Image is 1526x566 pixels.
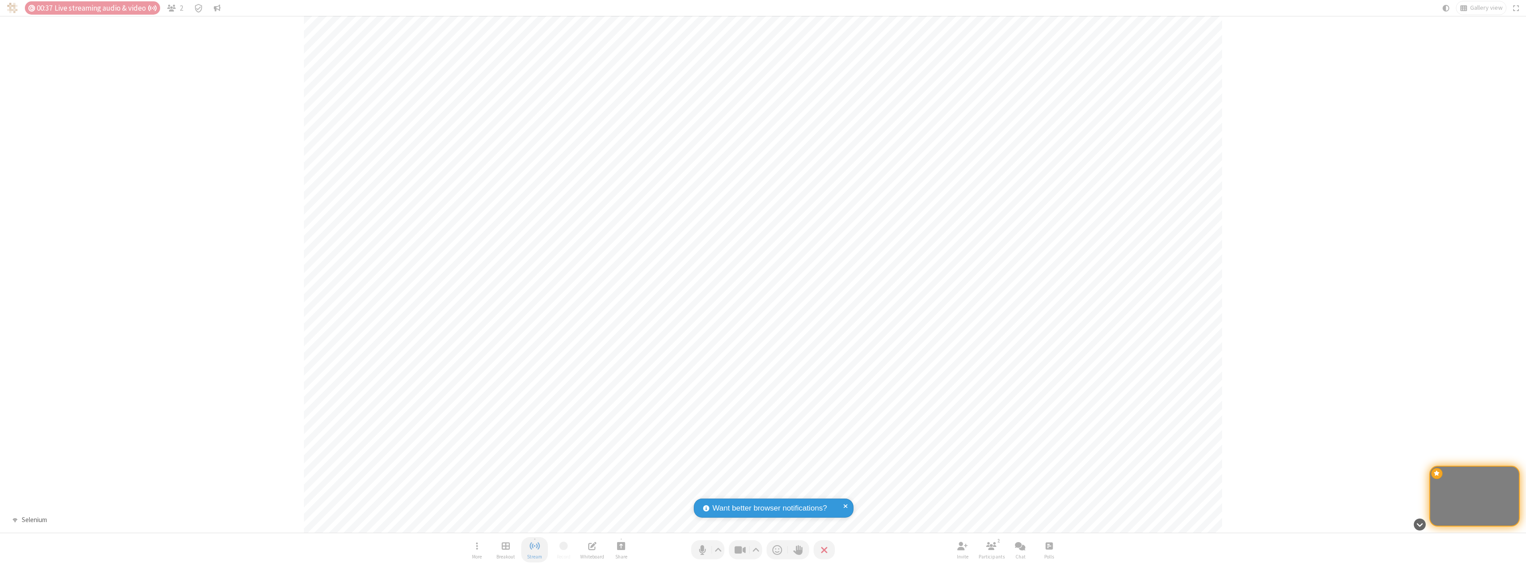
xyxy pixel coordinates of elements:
[464,537,490,562] button: Open menu
[767,540,788,559] button: Send a reaction
[496,554,515,559] span: Breakout
[615,554,627,559] span: Share
[579,537,606,562] button: Open shared whiteboard
[472,554,482,559] span: More
[7,3,18,13] img: QA Selenium DO NOT DELETE OR CHANGE
[521,537,548,562] button: Stop streaming
[1007,537,1034,562] button: Open chat
[557,554,570,559] span: Record
[180,4,183,12] span: 2
[712,540,724,559] button: Audio settings
[492,537,519,562] button: Manage Breakout Rooms
[1470,4,1502,12] span: Gallery view
[691,540,724,559] button: Mute (⌘+Shift+A)
[814,540,835,559] button: End or leave meeting
[979,554,1005,559] span: Participants
[712,503,827,514] span: Want better browser notifications?
[729,540,762,559] button: Stop video (⌘+Shift+V)
[1439,1,1453,15] button: Using system theme
[580,554,604,559] span: Whiteboard
[37,4,52,12] span: 00:37
[788,540,809,559] button: Raise hand
[1044,554,1054,559] span: Polls
[527,554,542,559] span: Stream
[210,1,224,15] button: Conversation
[550,537,577,562] button: Unable to start recording without first stopping streaming
[995,537,1003,545] div: 2
[1015,554,1026,559] span: Chat
[164,1,187,15] button: Open participant list
[148,4,157,12] span: Auto broadcast is active
[1036,537,1062,562] button: Open poll
[55,4,157,12] span: Live streaming audio & video
[18,515,50,525] div: Selenium
[1456,1,1506,15] button: Change layout
[957,554,968,559] span: Invite
[949,537,976,562] button: Invite participants (⌘+Shift+I)
[190,1,207,15] div: Meeting details Encryption enabled
[978,537,1005,562] button: Open participant list
[608,537,634,562] button: Start sharing
[750,540,762,559] button: Video setting
[25,1,160,15] div: Timer
[1510,1,1523,15] button: Fullscreen
[1410,514,1429,535] button: Hide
